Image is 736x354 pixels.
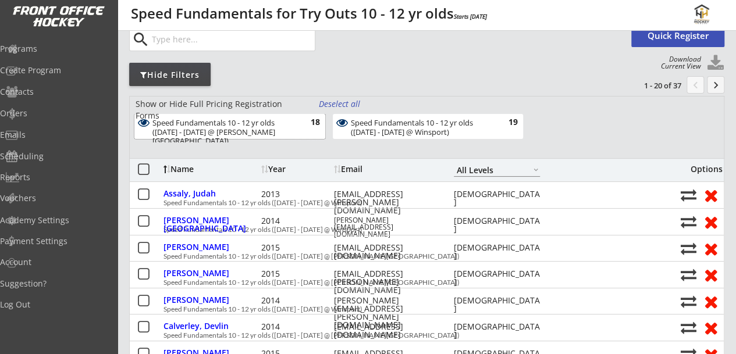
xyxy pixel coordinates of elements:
[334,296,439,329] div: [PERSON_NAME][EMAIL_ADDRESS][PERSON_NAME][DOMAIN_NAME]
[334,244,439,260] div: [EMAIL_ADDRESS][DOMAIN_NAME]
[261,296,331,305] div: 2014
[261,270,331,278] div: 2015
[681,241,696,256] button: Move player
[152,119,294,146] div: Speed Fundamentals 10 - 12 yr olds ([DATE] - [DATE] @ [PERSON_NAME][GEOGRAPHIC_DATA])
[700,292,721,310] button: Remove from roster (no refund)
[351,118,492,137] div: Speed Fundamentals 10 - 12 yr olds (Aug 18 - 21 @ Winsport)
[163,165,258,173] div: Name
[163,279,674,286] div: Speed Fundamentals 10 - 12 yr olds ([DATE] - [DATE] @ [PERSON_NAME][GEOGRAPHIC_DATA])
[454,12,487,20] em: Starts [DATE]
[681,214,696,230] button: Move player
[131,30,150,49] button: search
[163,269,258,277] div: [PERSON_NAME]
[454,244,540,260] div: [DEMOGRAPHIC_DATA]
[334,323,439,339] div: [EMAIL_ADDRESS][DOMAIN_NAME]
[163,296,258,304] div: [PERSON_NAME]
[681,294,696,309] button: Move player
[687,76,704,94] button: chevron_left
[129,69,211,81] div: Hide Filters
[261,323,331,331] div: 2014
[334,217,439,238] div: [PERSON_NAME][EMAIL_ADDRESS][DOMAIN_NAME]
[163,199,674,206] div: Speed Fundamentals 10 - 12 yr olds ([DATE] - [DATE] @ Winsport)
[163,243,258,251] div: [PERSON_NAME]
[700,319,721,337] button: Remove from roster (no refund)
[163,253,674,260] div: Speed Fundamentals 10 - 12 yr olds ([DATE] - [DATE] @ [PERSON_NAME][GEOGRAPHIC_DATA])
[700,239,721,258] button: Remove from roster (no refund)
[707,55,724,72] button: Click to download full roster. Your browser settings may try to block it, check your security set...
[163,189,258,198] div: Assaly, Judah
[700,266,721,284] button: Remove from roster (no refund)
[334,270,439,294] div: [EMAIL_ADDRESS][PERSON_NAME][DOMAIN_NAME]
[152,118,294,137] div: Speed Fundamentals 10 - 12 yr olds (Aug 11 - 14 @ Jimmie Condon Arena)
[261,217,331,225] div: 2014
[163,216,258,233] div: [PERSON_NAME][GEOGRAPHIC_DATA]
[707,76,724,94] button: keyboard_arrow_right
[351,119,492,137] div: Speed Fundamentals 10 - 12 yr olds ([DATE] - [DATE] @ Winsport)
[454,323,540,339] div: [DEMOGRAPHIC_DATA]
[700,186,721,204] button: Remove from roster (no refund)
[163,322,258,330] div: Calverley, Devlin
[681,165,723,173] div: Options
[319,98,362,110] div: Deselect all
[454,217,540,233] div: [DEMOGRAPHIC_DATA]
[495,117,518,128] div: 19
[150,27,315,51] input: Type here...
[334,190,439,214] div: [EMAIL_ADDRESS][PERSON_NAME][DOMAIN_NAME]
[454,296,540,313] div: [DEMOGRAPHIC_DATA]
[655,56,701,70] div: Download Current View
[681,187,696,203] button: Move player
[261,190,331,198] div: 2013
[454,190,540,206] div: [DEMOGRAPHIC_DATA]
[454,270,540,286] div: [DEMOGRAPHIC_DATA]
[163,332,674,339] div: Speed Fundamentals 10 - 12 yr olds ([DATE] - [DATE] @ [PERSON_NAME][GEOGRAPHIC_DATA])
[261,165,331,173] div: Year
[136,98,306,121] div: Show or Hide Full Pricing Registration Forms
[621,80,681,91] div: 1 - 20 of 37
[700,213,721,231] button: Remove from roster (no refund)
[163,306,674,313] div: Speed Fundamentals 10 - 12 yr olds ([DATE] - [DATE] @ Winsport)
[297,117,320,128] div: 18
[261,244,331,252] div: 2015
[334,165,439,173] div: Email
[681,320,696,335] button: Move player
[631,24,724,47] button: Quick Register
[681,267,696,283] button: Move player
